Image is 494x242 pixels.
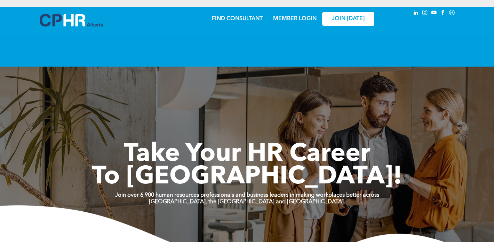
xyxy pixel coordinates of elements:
[322,12,374,26] a: JOIN [DATE]
[439,9,447,18] a: facebook
[430,9,438,18] a: youtube
[124,142,370,167] span: Take Your HR Career
[212,16,263,22] a: FIND CONSULTANT
[448,9,456,18] a: Social network
[421,9,429,18] a: instagram
[332,16,365,22] span: JOIN [DATE]
[92,165,402,190] span: To [GEOGRAPHIC_DATA]!
[149,199,345,205] strong: [GEOGRAPHIC_DATA], the [GEOGRAPHIC_DATA] and [GEOGRAPHIC_DATA].
[40,14,103,27] img: A blue and white logo for cp alberta
[273,16,317,22] a: MEMBER LOGIN
[412,9,420,18] a: linkedin
[115,192,379,198] strong: Join over 6,900 human resources professionals and business leaders in making workplaces better ac...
